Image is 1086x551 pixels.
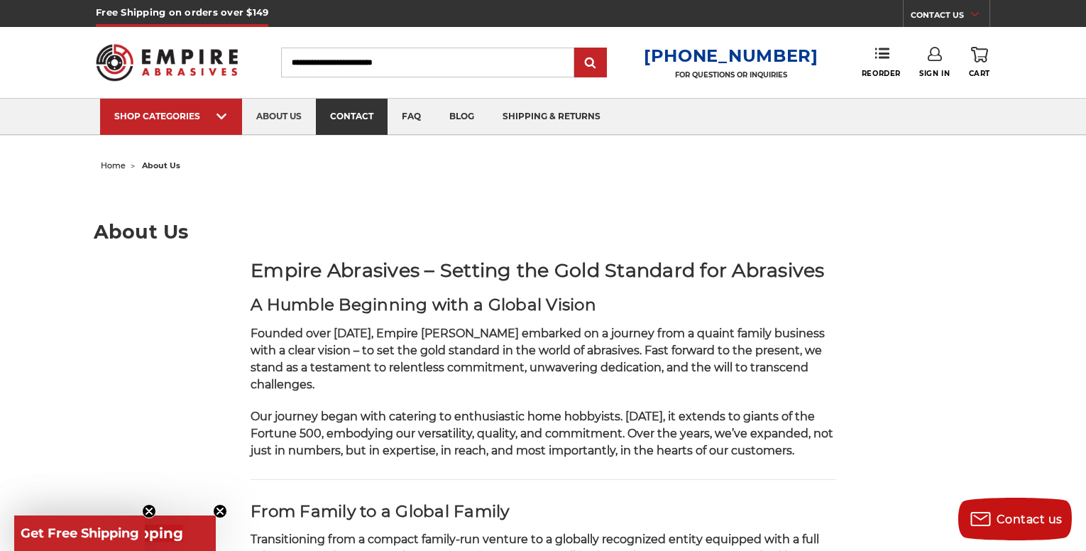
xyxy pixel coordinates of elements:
[251,295,596,315] strong: A Humble Beginning with a Global Vision
[969,47,990,78] a: Cart
[101,160,126,170] a: home
[435,99,488,135] a: blog
[644,70,818,80] p: FOR QUESTIONS OR INQUIRIES
[251,410,833,457] span: Our journey began with catering to enthusiastic home hobbyists. [DATE], it extends to giants of t...
[911,7,989,27] a: CONTACT US
[958,498,1072,540] button: Contact us
[316,99,388,135] a: contact
[114,111,228,121] div: SHOP CATEGORIES
[14,515,145,551] div: Get Free ShippingClose teaser
[242,99,316,135] a: about us
[251,327,825,391] span: Founded over [DATE], Empire [PERSON_NAME] embarked on a journey from a quaint family business wit...
[94,222,993,241] h1: About Us
[96,35,238,90] img: Empire Abrasives
[919,69,950,78] span: Sign In
[388,99,435,135] a: faq
[21,525,139,541] span: Get Free Shipping
[862,47,901,77] a: Reorder
[997,513,1063,526] span: Contact us
[862,69,901,78] span: Reorder
[14,515,216,551] div: Get Free ShippingClose teaser
[488,99,615,135] a: shipping & returns
[142,160,180,170] span: about us
[142,504,156,518] button: Close teaser
[644,45,818,66] a: [PHONE_NUMBER]
[251,258,825,282] strong: Empire Abrasives – Setting the Gold Standard for Abrasives
[251,501,510,521] strong: From Family to a Global Family
[969,69,990,78] span: Cart
[576,49,605,77] input: Submit
[213,504,227,518] button: Close teaser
